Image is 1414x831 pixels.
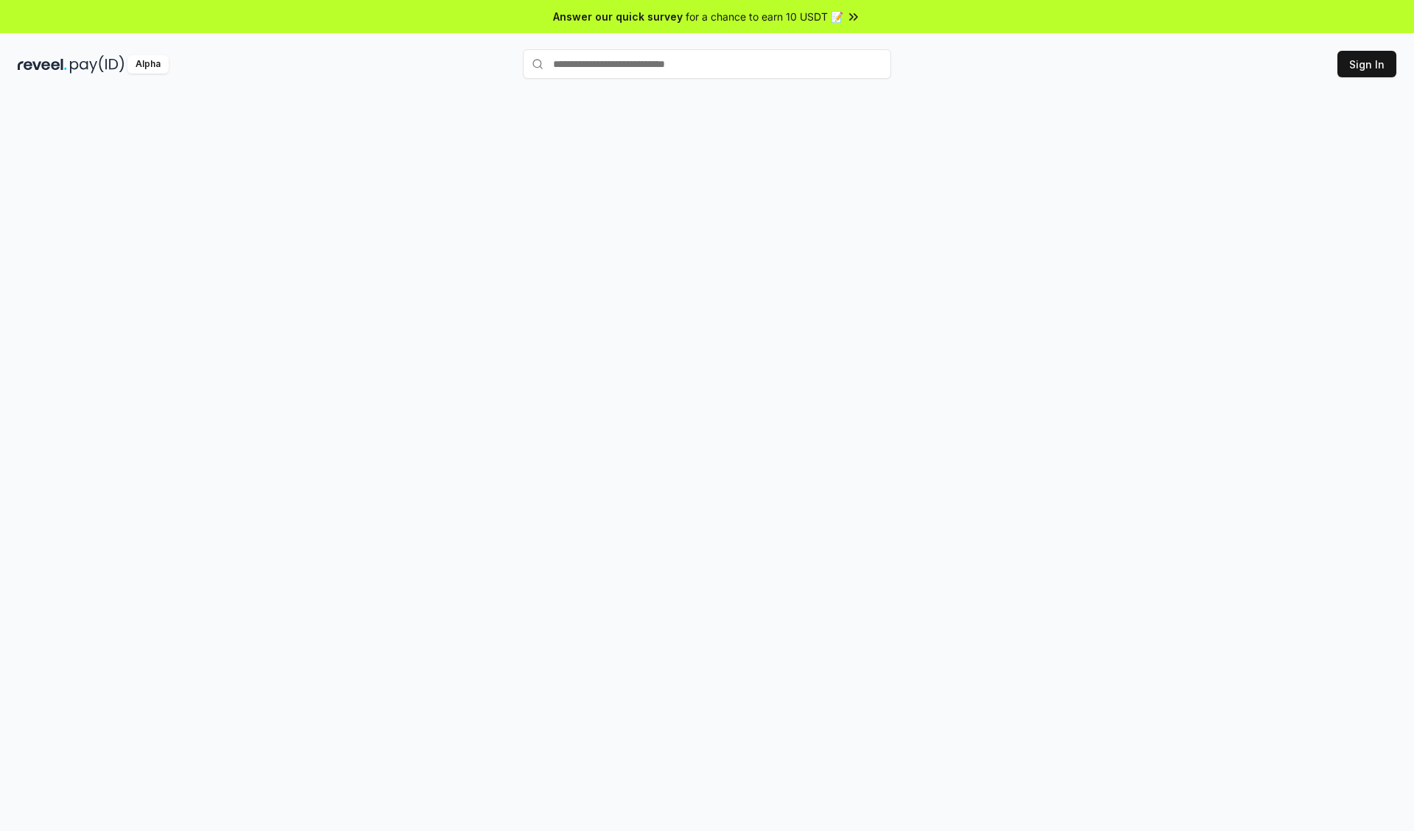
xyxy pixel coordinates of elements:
span: Answer our quick survey [553,9,683,24]
img: reveel_dark [18,55,67,74]
span: for a chance to earn 10 USDT 📝 [686,9,843,24]
button: Sign In [1337,51,1396,77]
img: pay_id [70,55,124,74]
div: Alpha [127,55,169,74]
